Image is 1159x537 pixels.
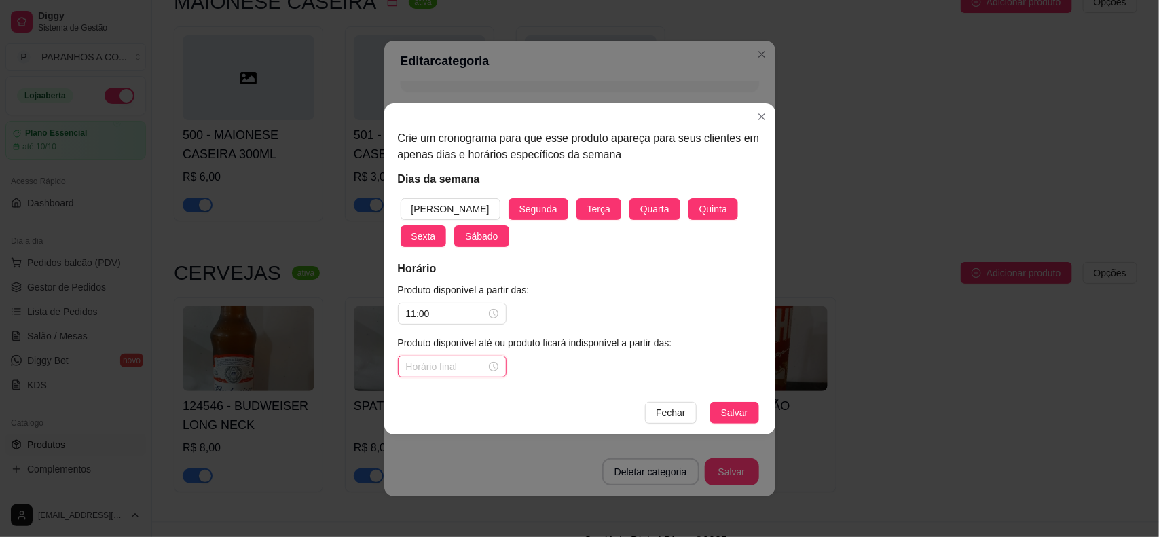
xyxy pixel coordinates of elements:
[398,335,762,350] article: Produto disponível até ou produto ficará indisponível a partir das:
[398,282,762,297] article: Produto disponível a partir das:
[398,130,762,163] article: Crie um cronograma para que esse produto apareça para seus clientes em apenas dias e horários esp...
[645,402,697,424] button: Fechar
[406,359,486,374] input: Horário final
[656,405,686,420] span: Fechar
[411,229,436,244] span: Sexta
[629,198,680,220] button: Quarta
[411,202,490,217] span: [PERSON_NAME]
[688,198,738,220] button: Quinta
[721,405,748,420] span: Salvar
[454,225,509,247] button: Sábado
[587,202,610,217] span: Terça
[401,198,500,220] button: [PERSON_NAME]
[751,106,773,128] button: Close
[465,229,498,244] span: Sábado
[640,202,669,217] span: Quarta
[398,261,762,277] h5: Horário
[401,225,447,247] button: Sexta
[398,171,762,193] h5: Dias da semana
[406,306,486,321] input: Horário inicial
[699,202,727,217] span: Quinta
[519,202,557,217] span: Segunda
[509,198,568,220] button: Segunda
[576,198,621,220] button: Terça
[710,402,759,424] button: Salvar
